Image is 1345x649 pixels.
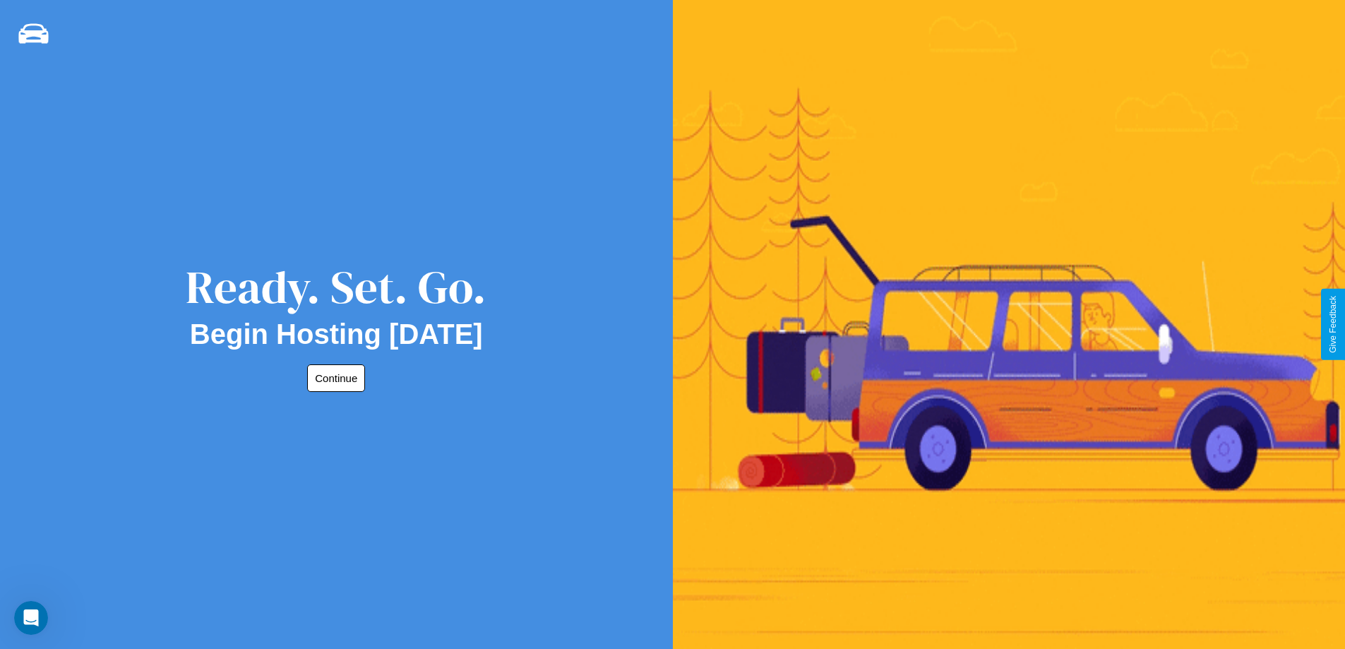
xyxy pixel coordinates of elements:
iframe: Intercom live chat [14,601,48,635]
button: Continue [307,364,365,392]
div: Ready. Set. Go. [186,256,486,318]
div: Give Feedback [1328,296,1338,353]
h2: Begin Hosting [DATE] [190,318,483,350]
